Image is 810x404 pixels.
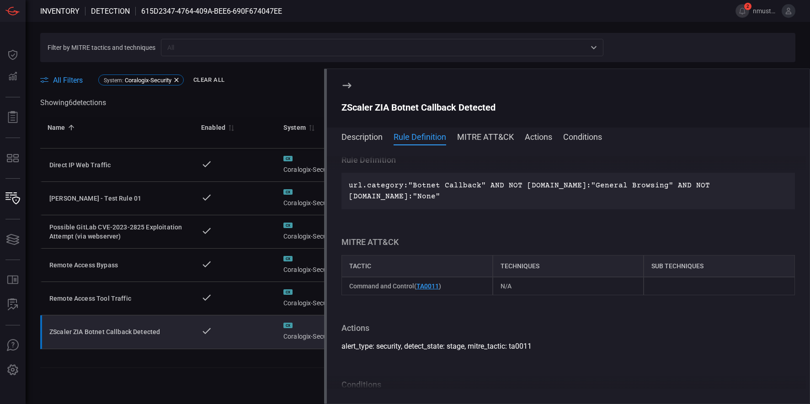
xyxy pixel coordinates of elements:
[283,323,293,328] div: CX
[283,156,293,161] div: CX
[644,255,795,277] div: sub techniques
[40,7,80,16] span: Inventory
[2,188,24,210] button: Inventory
[53,76,83,85] span: All Filters
[164,42,586,53] input: All
[341,255,493,277] div: tactic
[40,98,106,107] span: Showing 6 detection s
[283,189,351,207] div: Coralogix-Security
[2,147,24,169] button: MITRE - Detection Posture
[2,335,24,356] button: Ask Us A Question
[98,74,184,85] div: System:Coralogix-Security
[283,289,293,295] div: CX
[48,44,155,51] span: Filter by MITRE tactics and techniques
[349,180,788,202] p: url.category:"Botnet Callback" AND NOT [DOMAIN_NAME]:"General Browsing" AND NOT [DOMAIN_NAME]:"None"
[48,122,65,133] div: Name
[2,294,24,316] button: ALERT ANALYSIS
[457,131,514,142] button: MITRE ATT&CK
[49,260,187,270] div: Remote Access Bypass
[2,359,24,381] button: Preferences
[394,131,446,142] button: Rule Definition
[341,323,795,334] div: Actions
[341,131,383,142] button: Description
[104,77,123,84] span: System :
[283,223,351,241] div: Coralogix-Security
[283,323,351,341] div: Coralogix-Security
[744,3,751,10] span: 2
[306,123,317,132] span: Sort by System ascending
[283,156,351,174] div: Coralogix-Security
[65,123,76,132] span: Sorted by Name ascending
[91,7,130,16] span: Detection
[141,7,282,16] span: 615d2347-4764-409a-bee6-690f674047ee
[49,327,187,336] div: ZScaler ZIA Botnet Callback Detected
[283,256,351,274] div: Coralogix-Security
[225,123,236,132] span: Sort by Enabled descending
[125,77,171,84] span: Coralogix-Security
[753,7,778,15] span: nmustafa
[283,122,306,133] div: System
[2,269,24,291] button: Rule Catalog
[283,289,351,308] div: Coralogix-Security
[341,102,795,113] div: ZScaler ZIA Botnet Callback Detected
[49,160,187,170] div: Direct IP Web Traffic
[563,131,602,142] button: Conditions
[201,122,225,133] div: Enabled
[416,282,439,290] a: TA0011
[2,66,24,88] button: Detections
[283,256,293,261] div: CX
[349,282,441,290] span: Command and Control ( )
[49,223,187,241] div: Possible GitLab CVE-2023-2825 Exploitation Attempt (via webserver)
[283,223,293,228] div: CX
[525,131,552,142] button: Actions
[735,4,749,18] button: 2
[587,41,600,54] button: Open
[283,189,293,195] div: CX
[40,76,83,85] button: All Filters
[341,341,795,352] div: alert_type: security, detect_state: stage, mitre_tactic: ta0011
[493,255,644,277] div: techniques
[49,294,187,303] div: Remote Access Tool Traffic
[341,237,795,248] div: MITRE ATT&CK
[191,73,227,87] button: Clear All
[49,194,187,203] div: Mehul - Test Rule 01
[2,106,24,128] button: Reports
[501,282,512,290] span: N/A
[2,229,24,250] button: Cards
[2,44,24,66] button: Dashboard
